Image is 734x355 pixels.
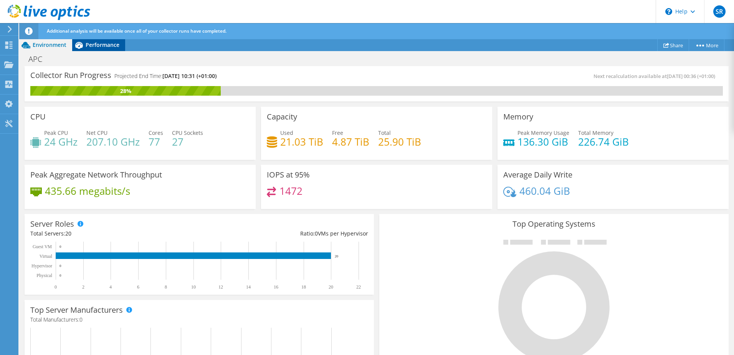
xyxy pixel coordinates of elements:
[519,187,570,195] h4: 460.04 GiB
[149,138,163,146] h4: 77
[667,73,715,80] span: [DATE] 00:36 (+01:00)
[30,315,368,324] h4: Total Manufacturers:
[79,316,83,323] span: 0
[689,39,724,51] a: More
[30,229,199,238] div: Total Servers:
[315,230,318,237] span: 0
[31,263,52,269] text: Hypervisor
[25,55,54,63] h1: APC
[172,129,203,136] span: CPU Sockets
[593,73,719,80] span: Next recalculation available at
[30,306,123,314] h3: Top Server Manufacturers
[149,129,163,136] span: Cores
[578,138,629,146] h4: 226.74 GiB
[246,284,251,290] text: 14
[378,138,421,146] h4: 25.90 TiB
[33,244,52,249] text: Guest VM
[301,284,306,290] text: 18
[329,284,333,290] text: 20
[665,8,672,15] svg: \n
[378,129,391,136] span: Total
[114,72,217,80] h4: Projected End Time:
[30,171,162,179] h3: Peak Aggregate Network Throughput
[713,5,726,18] span: SR
[36,273,52,278] text: Physical
[578,129,613,136] span: Total Memory
[33,41,66,48] span: Environment
[44,129,68,136] span: Peak CPU
[47,28,226,34] span: Additional analysis will be available once all of your collector runs have completed.
[356,284,361,290] text: 22
[280,129,293,136] span: Used
[517,138,569,146] h4: 136.30 GiB
[60,245,61,249] text: 0
[267,113,297,121] h3: Capacity
[274,284,278,290] text: 16
[65,230,71,237] span: 20
[165,284,167,290] text: 8
[45,187,130,195] h4: 435.66 megabits/s
[162,72,217,80] span: [DATE] 10:31 (+01:00)
[137,284,139,290] text: 6
[109,284,112,290] text: 4
[30,220,74,228] h3: Server Roles
[86,138,140,146] h4: 207.10 GHz
[503,171,572,179] h3: Average Daily Write
[503,113,533,121] h3: Memory
[60,264,61,268] text: 0
[40,254,53,259] text: Virtual
[332,138,369,146] h4: 4.87 TiB
[30,113,46,121] h3: CPU
[199,229,368,238] div: Ratio: VMs per Hypervisor
[218,284,223,290] text: 12
[657,39,689,51] a: Share
[82,284,84,290] text: 2
[86,41,119,48] span: Performance
[332,129,343,136] span: Free
[385,220,723,228] h3: Top Operating Systems
[30,87,221,95] div: 28%
[280,138,323,146] h4: 21.03 TiB
[44,138,78,146] h4: 24 GHz
[279,187,303,195] h4: 1472
[335,254,339,258] text: 20
[172,138,203,146] h4: 27
[86,129,107,136] span: Net CPU
[517,129,569,136] span: Peak Memory Usage
[60,274,61,277] text: 0
[55,284,57,290] text: 0
[191,284,196,290] text: 10
[267,171,310,179] h3: IOPS at 95%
